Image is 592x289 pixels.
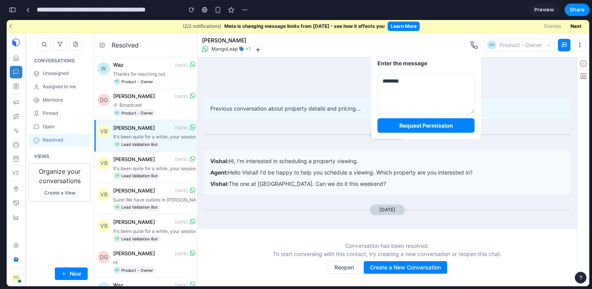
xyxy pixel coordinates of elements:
span: Preview [534,6,554,14]
span: Share [570,6,585,14]
a: Preview [529,4,560,16]
button: Share [565,4,590,16]
iframe: To enrich screen reader interactions, please activate Accessibility in Grammarly extension settings [7,20,589,286]
button: Request Permission [371,98,468,113]
span: Request Permission [393,102,446,109]
div: Enter the message [371,39,468,47]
